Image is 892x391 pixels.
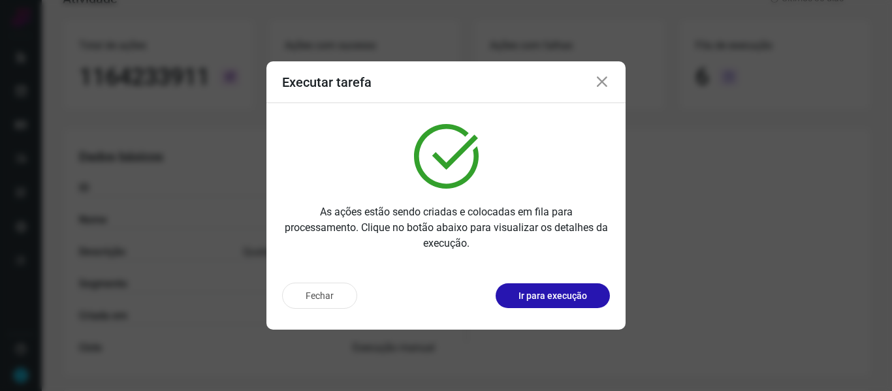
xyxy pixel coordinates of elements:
[496,283,610,308] button: Ir para execução
[282,74,372,90] h3: Executar tarefa
[282,283,357,309] button: Fechar
[414,124,479,189] img: verified.svg
[282,204,610,251] p: As ações estão sendo criadas e colocadas em fila para processamento. Clique no botão abaixo para ...
[518,289,587,303] p: Ir para execução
